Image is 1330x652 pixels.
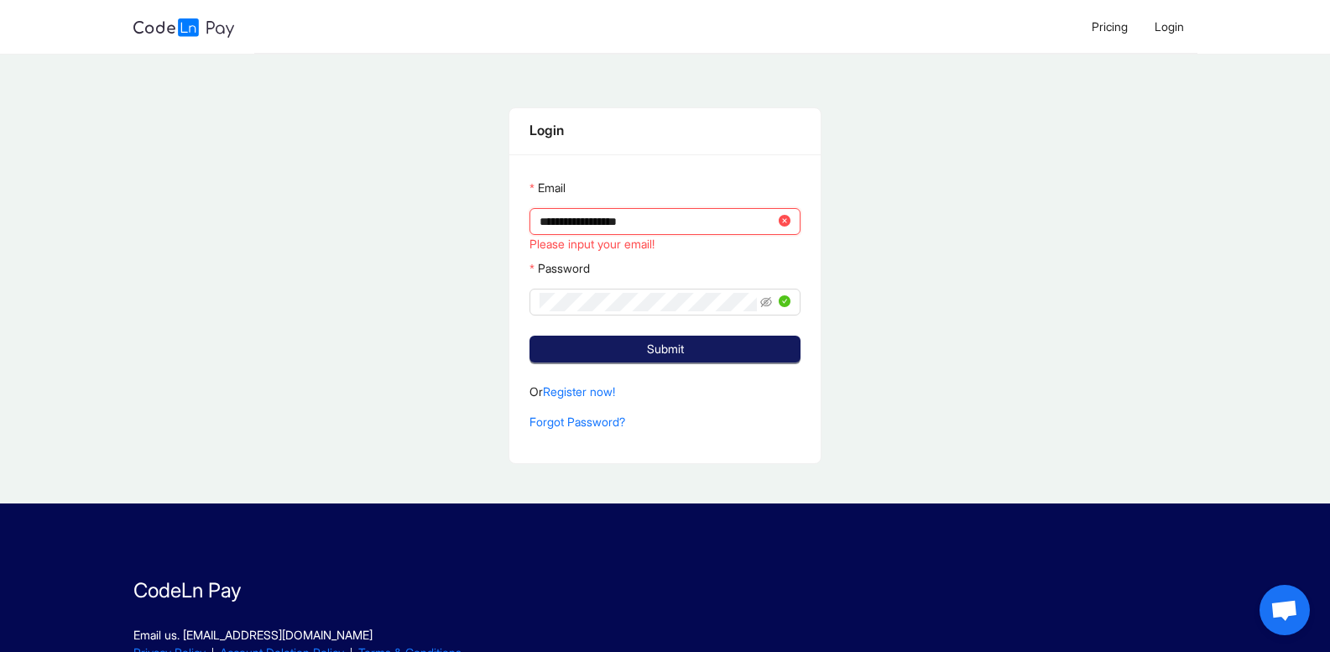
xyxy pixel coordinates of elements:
a: Forgot Password? [529,415,625,429]
span: Submit [647,340,684,358]
div: Login [529,120,800,141]
input: Password [540,293,756,311]
div: Please input your email! [529,235,800,253]
a: Register now! [543,384,615,399]
span: Pricing [1092,19,1128,34]
button: Submit [529,336,800,363]
label: Password [529,255,589,282]
div: Open chat [1260,585,1310,635]
p: Or [529,383,800,401]
input: Email [540,212,775,231]
img: logo [133,18,234,38]
span: Login [1155,19,1184,34]
span: eye-invisible [760,296,772,308]
label: Email [529,175,565,201]
p: CodeLn Pay [133,576,1197,606]
a: Email us. [EMAIL_ADDRESS][DOMAIN_NAME] [133,628,373,642]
